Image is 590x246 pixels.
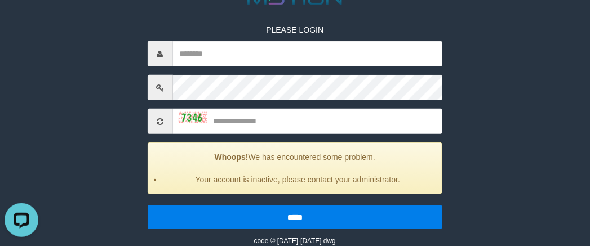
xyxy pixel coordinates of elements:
img: captcha [179,112,207,123]
li: Your account is inactive, please contact your administrator. [162,174,434,185]
p: PLEASE LOGIN [148,24,443,35]
small: code © [DATE]-[DATE] dwg [254,237,336,245]
div: We has encountered some problem. [148,142,443,194]
button: Open LiveChat chat widget [5,5,38,38]
strong: Whoops! [215,153,249,162]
